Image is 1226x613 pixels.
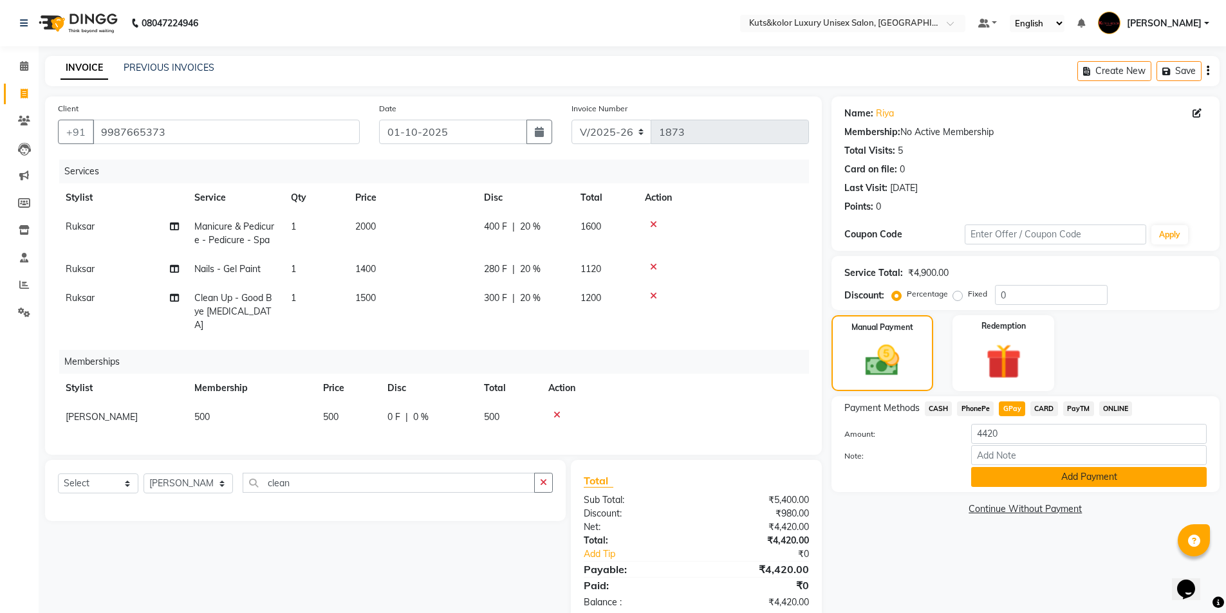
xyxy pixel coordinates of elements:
div: ₹4,420.00 [696,534,819,547]
span: 2000 [355,221,376,232]
span: [PERSON_NAME] [66,411,138,423]
img: logo [33,5,121,41]
span: | [512,220,515,233]
span: Ruksar [66,263,95,275]
span: 1400 [355,263,376,275]
div: ₹4,420.00 [696,520,819,534]
span: Manicure & Pedicure - Pedicure - Spa [194,221,274,246]
th: Disc [476,183,573,212]
div: Discount: [844,289,884,302]
div: Paid: [574,578,696,593]
div: Points: [844,200,873,214]
th: Action [637,183,809,212]
th: Stylist [58,374,187,403]
span: CASH [925,401,952,416]
div: Balance : [574,596,696,609]
span: ONLINE [1099,401,1133,416]
label: Amount: [835,428,962,440]
input: Amount [971,424,1207,444]
label: Date [379,103,396,114]
th: Price [348,183,476,212]
span: 1 [291,263,296,275]
th: Total [476,374,541,403]
div: Membership: [844,125,900,139]
span: 300 F [484,291,507,305]
div: ₹4,900.00 [908,266,949,280]
th: Stylist [58,183,187,212]
span: 280 F [484,262,507,276]
span: 0 % [413,410,429,424]
div: 0 [900,163,905,176]
input: Search [243,473,535,493]
label: Note: [835,450,962,462]
div: Service Total: [844,266,903,280]
span: | [512,291,515,305]
span: Total [584,474,613,488]
img: Jasim Ansari [1098,12,1120,34]
span: 400 F [484,220,507,233]
div: ₹5,400.00 [696,493,819,507]
div: Discount: [574,507,696,520]
th: Qty [283,183,348,212]
span: 1600 [580,221,601,232]
span: [PERSON_NAME] [1127,17,1202,30]
a: PREVIOUS INVOICES [124,62,214,73]
span: 500 [484,411,499,423]
div: Total Visits: [844,144,895,158]
span: 500 [323,411,339,423]
span: | [512,262,515,276]
th: Total [573,183,637,212]
label: Redemption [981,320,1026,332]
div: Coupon Code [844,228,965,241]
input: Add Note [971,445,1207,465]
a: Add Tip [574,547,716,561]
div: Name: [844,107,873,120]
button: Apply [1151,225,1188,244]
span: 1500 [355,292,376,304]
button: Save [1156,61,1202,81]
span: | [405,410,408,424]
span: CARD [1030,401,1058,416]
img: _gift.svg [975,340,1032,383]
span: 1200 [580,292,601,304]
div: ₹980.00 [696,507,819,520]
th: Membership [187,374,315,403]
span: Ruksar [66,221,95,232]
button: +91 [58,120,94,144]
th: Service [187,183,283,212]
iframe: chat widget [1172,562,1213,600]
div: No Active Membership [844,125,1207,139]
a: Continue Without Payment [834,502,1217,516]
input: Search by Name/Mobile/Email/Code [93,120,360,144]
span: GPay [999,401,1025,416]
span: 20 % [520,291,541,305]
a: Riya [876,107,894,120]
label: Client [58,103,79,114]
b: 08047224946 [142,5,198,41]
span: PayTM [1063,401,1094,416]
input: Enter Offer / Coupon Code [965,224,1146,244]
span: PhonePe [957,401,994,416]
div: ₹0 [696,578,819,593]
th: Action [541,374,809,403]
label: Invoice Number [571,103,627,114]
div: ₹4,420.00 [696,562,819,577]
div: ₹0 [717,547,819,561]
label: Manual Payment [851,322,913,333]
div: 5 [898,144,903,158]
div: Total: [574,534,696,547]
span: 20 % [520,220,541,233]
span: Payment Methods [844,401,920,415]
span: 0 F [387,410,400,424]
span: 1 [291,292,296,304]
label: Percentage [907,288,948,300]
span: 1120 [580,263,601,275]
img: _cash.svg [855,341,910,380]
span: 20 % [520,262,541,276]
a: INVOICE [60,57,108,80]
div: Net: [574,520,696,534]
th: Disc [380,374,476,403]
label: Fixed [968,288,987,300]
div: Memberships [59,350,819,374]
div: Services [59,160,819,183]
